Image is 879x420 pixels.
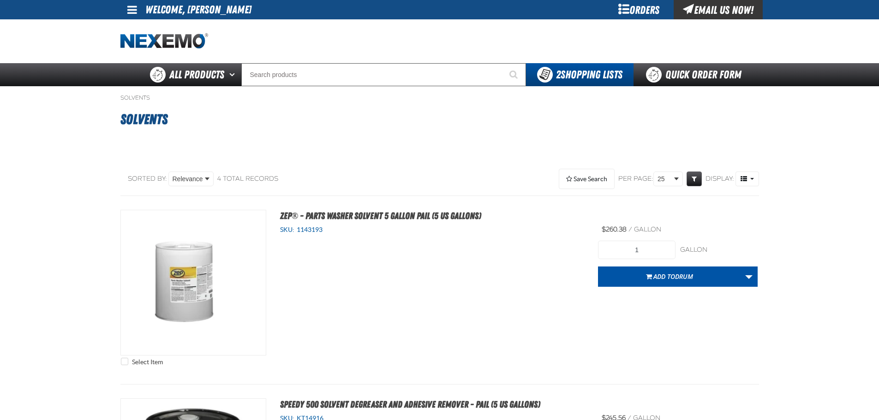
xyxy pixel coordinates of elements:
[634,225,661,233] span: gallon
[128,175,167,183] span: Sorted By:
[559,169,615,189] button: Expand or Collapse Saved Search drop-down to save a search query
[280,225,585,234] div: SKU:
[241,63,526,86] input: Search
[598,241,676,259] input: Product Quantity
[121,210,266,355] img: Zep® - Parts Washer Solvent 5 gallon pail (5 US Gallons)
[503,63,526,86] button: Start Searching
[736,172,759,186] span: Product Grid Views Toolbar
[740,266,758,287] a: More Actions
[121,358,163,367] label: Select Item
[120,94,759,101] nav: Breadcrumbs
[526,63,634,86] button: You have 2 Shopping Lists. Open to view details
[706,175,734,183] span: Display:
[120,33,208,49] img: Nexemo logo
[169,66,224,83] span: All Products
[556,68,622,81] span: Shopping Lists
[675,272,693,281] span: Drum
[280,399,540,410] a: Speedy 500 Solvent Degreaser and Adhesive Remover - Pail (5 US Gallons)
[556,68,561,81] strong: 2
[121,210,266,355] : View Details of the Zep® - Parts Washer Solvent 5 gallon pail (5 US Gallons)
[687,172,702,186] a: Expand or Collapse Grid Filters
[294,226,323,233] span: 1143193
[618,175,653,183] span: Per page:
[628,225,632,233] span: /
[658,174,672,184] span: 25
[120,33,208,49] a: Home
[121,358,128,365] input: Select Item
[173,174,203,184] span: Relevance
[653,272,693,281] span: Add to
[120,94,150,101] a: Solvents
[598,266,741,287] button: Add toDrum
[574,175,607,183] span: Save Search
[602,225,627,233] span: $260.38
[226,63,241,86] button: Open All Products pages
[120,107,759,132] h1: Solvents
[735,172,759,186] button: Product Grid Views Toolbar
[680,246,758,254] div: gallon
[280,210,482,221] a: Zep® - Parts Washer Solvent 5 gallon pail (5 US Gallons)
[634,63,759,86] a: Quick Order Form
[217,175,278,183] div: 4 total records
